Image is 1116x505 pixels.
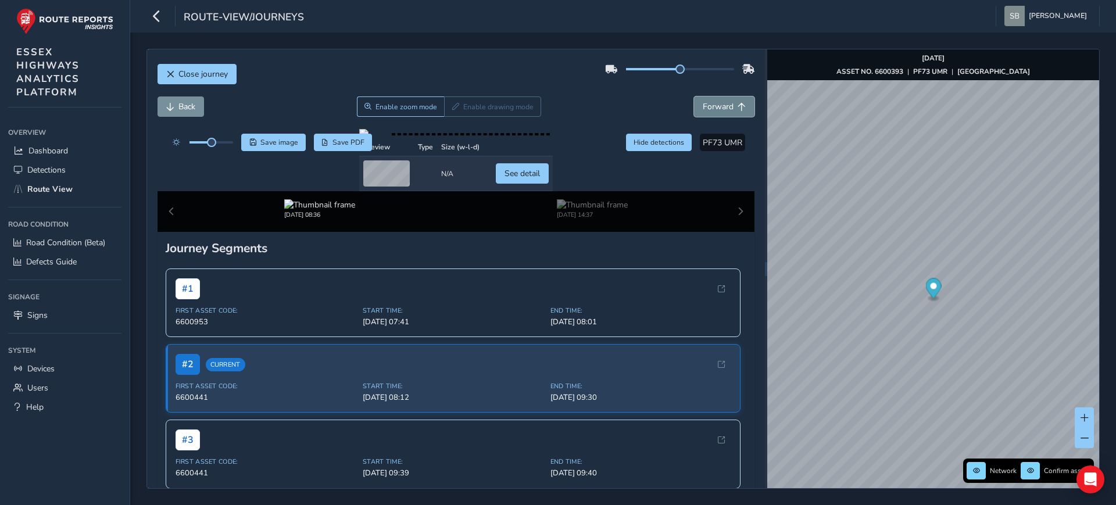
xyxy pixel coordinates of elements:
[505,168,540,179] span: See detail
[1004,6,1025,26] img: diamond-layout
[26,402,44,413] span: Help
[363,382,543,391] span: Start Time:
[550,306,731,315] span: End Time:
[16,8,113,34] img: rr logo
[550,392,731,403] span: [DATE] 09:30
[357,96,445,117] button: Zoom
[206,358,245,371] span: Current
[363,457,543,466] span: Start Time:
[922,53,945,63] strong: [DATE]
[496,163,549,184] button: See detail
[363,468,543,478] span: [DATE] 09:39
[836,67,1030,76] div: | |
[176,457,356,466] span: First Asset Code:
[694,96,754,117] button: Forward
[363,306,543,315] span: Start Time:
[176,382,356,391] span: First Asset Code:
[176,392,356,403] span: 6600441
[626,134,692,151] button: Hide detections
[550,468,731,478] span: [DATE] 09:40
[836,67,903,76] strong: ASSET NO. 6600393
[158,96,204,117] button: Back
[550,317,731,327] span: [DATE] 08:01
[8,342,121,359] div: System
[166,240,747,256] div: Journey Segments
[557,199,628,210] img: Thumbnail frame
[8,180,121,199] a: Route View
[27,363,55,374] span: Devices
[8,233,121,252] a: Road Condition (Beta)
[8,160,121,180] a: Detections
[16,45,80,99] span: ESSEX HIGHWAYS ANALYTICS PLATFORM
[314,134,373,151] button: PDF
[176,429,200,450] span: # 3
[241,134,306,151] button: Save
[27,310,48,321] span: Signs
[8,378,121,397] a: Users
[957,67,1030,76] strong: [GEOGRAPHIC_DATA]
[284,199,355,210] img: Thumbnail frame
[184,10,304,26] span: route-view/journeys
[634,138,684,147] span: Hide detections
[8,288,121,306] div: Signage
[27,382,48,393] span: Users
[8,359,121,378] a: Devices
[8,124,121,141] div: Overview
[26,256,77,267] span: Defects Guide
[176,306,356,315] span: First Asset Code:
[8,141,121,160] a: Dashboard
[1076,465,1104,493] div: Open Intercom Messenger
[178,101,195,112] span: Back
[703,137,742,148] span: PF73 UMR
[260,138,298,147] span: Save image
[550,457,731,466] span: End Time:
[332,138,364,147] span: Save PDF
[28,145,68,156] span: Dashboard
[284,210,355,219] div: [DATE] 08:36
[1004,6,1091,26] button: [PERSON_NAME]
[925,278,941,302] div: Map marker
[8,252,121,271] a: Defects Guide
[27,184,73,195] span: Route View
[1044,466,1090,475] span: Confirm assets
[375,102,437,112] span: Enable zoom mode
[176,278,200,299] span: # 1
[178,69,228,80] span: Close journey
[557,210,628,219] div: [DATE] 14:37
[1029,6,1087,26] span: [PERSON_NAME]
[176,317,356,327] span: 6600953
[8,397,121,417] a: Help
[176,354,200,375] span: # 2
[8,216,121,233] div: Road Condition
[158,64,237,84] button: Close journey
[176,468,356,478] span: 6600441
[8,306,121,325] a: Signs
[363,317,543,327] span: [DATE] 07:41
[363,392,543,403] span: [DATE] 08:12
[550,382,731,391] span: End Time:
[703,101,734,112] span: Forward
[27,164,66,176] span: Detections
[26,237,105,248] span: Road Condition (Beta)
[990,466,1017,475] span: Network
[437,156,484,191] td: N/A
[913,67,947,76] strong: PF73 UMR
